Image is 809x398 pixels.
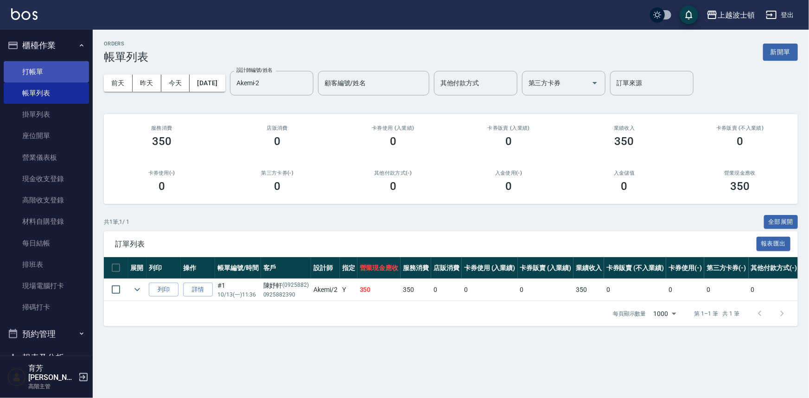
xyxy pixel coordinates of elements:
h3: 0 [505,180,512,193]
h2: 卡券販賣 (入業績) [462,125,556,131]
button: 報表及分析 [4,346,89,370]
img: Person [7,368,26,386]
th: 服務消費 [401,257,431,279]
a: 報表匯出 [757,239,791,248]
button: 全部展開 [764,215,798,229]
h3: 0 [621,180,628,193]
h3: 350 [730,180,750,193]
th: 設計師 [311,257,340,279]
td: 0 [666,279,704,301]
button: save [680,6,698,24]
h3: 350 [615,135,634,148]
a: 現場電腦打卡 [4,275,89,297]
a: 座位開單 [4,125,89,146]
p: 0925882390 [263,291,309,299]
th: 第三方卡券(-) [704,257,749,279]
button: Open [587,76,602,90]
h2: 入金儲值 [578,170,671,176]
th: 列印 [147,257,181,279]
th: 卡券使用(-) [666,257,704,279]
h2: 其他付款方式(-) [346,170,440,176]
td: 0 [604,279,666,301]
th: 展開 [128,257,147,279]
button: 前天 [104,75,133,92]
td: Akemi /2 [311,279,340,301]
th: 卡券使用 (入業績) [462,257,518,279]
td: 0 [431,279,462,301]
p: 第 1–1 筆 共 1 筆 [694,310,739,318]
th: 營業現金應收 [357,257,401,279]
td: 0 [462,279,518,301]
th: 業績收入 [573,257,604,279]
td: #1 [215,279,261,301]
button: expand row [130,283,144,297]
th: 其他付款方式(-) [749,257,800,279]
a: 帳單列表 [4,82,89,104]
a: 現金收支登錄 [4,168,89,190]
h2: 卡券販賣 (不入業績) [694,125,787,131]
a: 掛單列表 [4,104,89,125]
h3: 0 [159,180,165,193]
h2: 卡券使用 (入業績) [346,125,440,131]
h2: 卡券使用(-) [115,170,209,176]
a: 高階收支登錄 [4,190,89,211]
h3: 0 [274,135,280,148]
div: 陳妤軒 [263,281,309,291]
h3: 0 [274,180,280,193]
h3: 0 [390,180,396,193]
h3: 0 [737,135,743,148]
p: 每頁顯示數量 [613,310,646,318]
td: 0 [518,279,574,301]
button: 今天 [161,75,190,92]
p: 共 1 筆, 1 / 1 [104,218,129,226]
button: [DATE] [190,75,225,92]
h2: 業績收入 [578,125,671,131]
div: 1000 [650,301,680,326]
label: 設計師編號/姓名 [236,67,273,74]
button: 上越波士頓 [703,6,758,25]
img: Logo [11,8,38,20]
h3: 0 [390,135,396,148]
h3: 0 [505,135,512,148]
h5: 育芳[PERSON_NAME] [28,364,76,382]
p: (0925882) [283,281,309,291]
h3: 350 [152,135,172,148]
a: 新開單 [763,47,798,56]
th: 客戶 [261,257,312,279]
button: 預約管理 [4,322,89,346]
a: 打帳單 [4,61,89,82]
td: 0 [704,279,749,301]
button: 櫃檯作業 [4,33,89,57]
h3: 服務消費 [115,125,209,131]
a: 掃碼打卡 [4,297,89,318]
p: 10/13 (一) 11:36 [217,291,259,299]
a: 排班表 [4,254,89,275]
th: 指定 [340,257,357,279]
button: 列印 [149,283,178,297]
th: 卡券販賣 (不入業績) [604,257,666,279]
a: 每日結帳 [4,233,89,254]
a: 材料自購登錄 [4,211,89,232]
th: 卡券販賣 (入業績) [518,257,574,279]
a: 詳情 [183,283,213,297]
h2: 第三方卡券(-) [231,170,325,176]
td: 350 [573,279,604,301]
h2: ORDERS [104,41,148,47]
td: 0 [749,279,800,301]
div: 上越波士頓 [718,9,755,21]
th: 店販消費 [431,257,462,279]
h3: 帳單列表 [104,51,148,63]
td: Y [340,279,357,301]
h2: 營業現金應收 [694,170,787,176]
td: 350 [401,279,431,301]
button: 新開單 [763,44,798,61]
th: 操作 [181,257,215,279]
button: 報表匯出 [757,237,791,251]
h2: 入金使用(-) [462,170,556,176]
p: 高階主管 [28,382,76,391]
th: 帳單編號/時間 [215,257,261,279]
button: 昨天 [133,75,161,92]
td: 350 [357,279,401,301]
span: 訂單列表 [115,240,757,249]
h2: 店販消費 [231,125,325,131]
